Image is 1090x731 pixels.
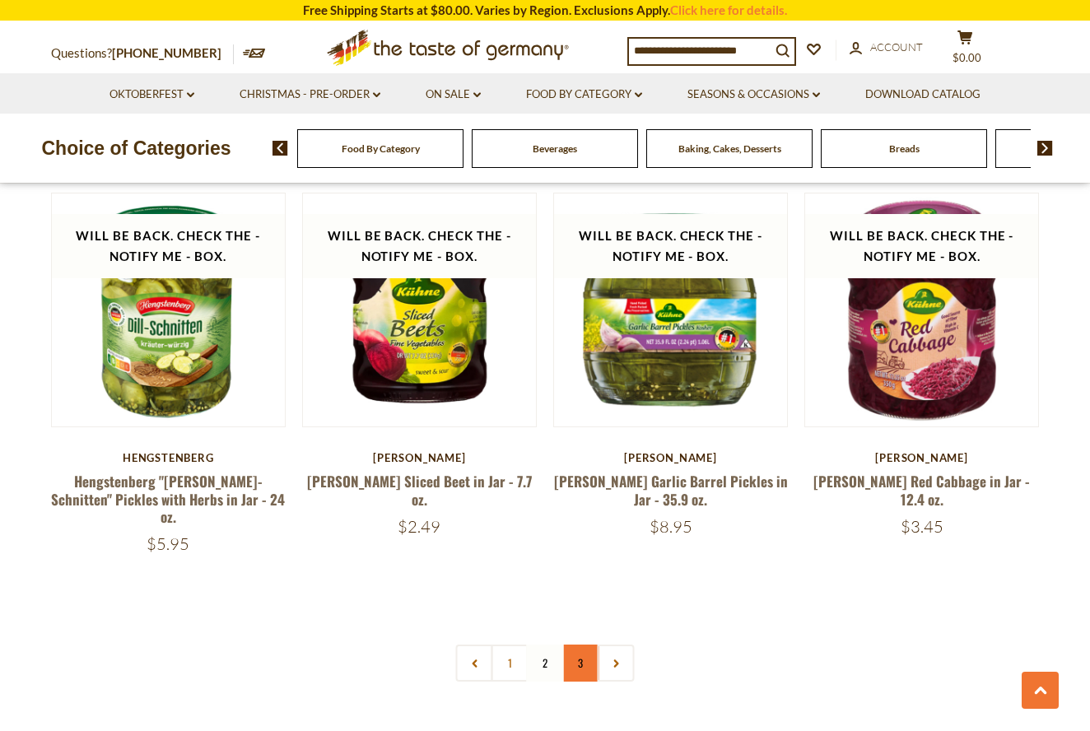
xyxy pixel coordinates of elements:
a: Food By Category [342,142,420,155]
span: Account [870,40,923,54]
a: [PERSON_NAME] Sliced Beet in Jar - 7.7 oz. [307,471,532,509]
span: $5.95 [147,533,189,554]
img: Kuehne Red Cabbage in Jar - 12.4 oz. [805,193,1038,426]
img: next arrow [1037,141,1053,156]
span: $2.49 [398,516,440,537]
span: $3.45 [901,516,943,537]
div: [PERSON_NAME] [302,451,537,464]
a: Christmas - PRE-ORDER [240,86,380,104]
p: Questions? [51,43,234,64]
a: Breads [889,142,920,155]
a: 1 [491,645,529,682]
a: Download Catalog [865,86,981,104]
a: Beverages [533,142,577,155]
a: Hengstenberg "[PERSON_NAME]-Schnitten" Pickles with Herbs in Jar - 24 oz. [51,471,285,527]
a: Seasons & Occasions [687,86,820,104]
a: Food By Category [526,86,642,104]
span: $8.95 [650,516,692,537]
a: Click here for details. [670,2,787,17]
button: $0.00 [940,30,990,71]
a: Baking, Cakes, Desserts [678,142,781,155]
a: [PERSON_NAME] Red Cabbage in Jar - 12.4 oz. [813,471,1030,509]
div: [PERSON_NAME] [553,451,788,464]
a: Oktoberfest [109,86,194,104]
div: [PERSON_NAME] [804,451,1039,464]
img: Hengstenberg "Dill-Schnitten" Pickles with Herbs in Jar - 24 oz. [52,193,285,426]
a: Account [850,39,923,57]
a: 3 [562,645,599,682]
a: [PHONE_NUMBER] [112,45,221,60]
span: $0.00 [953,51,981,64]
a: [PERSON_NAME] Garlic Barrel Pickles in Jar - 35.9 oz. [554,471,788,509]
img: previous arrow [272,141,288,156]
img: Kuehne Sliced Beet in Jar - 7.7 oz. [303,193,536,426]
img: Kuehne Garlic Barrel Pickles in Jar - 35.9 oz. [554,193,787,426]
a: On Sale [426,86,481,104]
div: Hengstenberg [51,451,286,464]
